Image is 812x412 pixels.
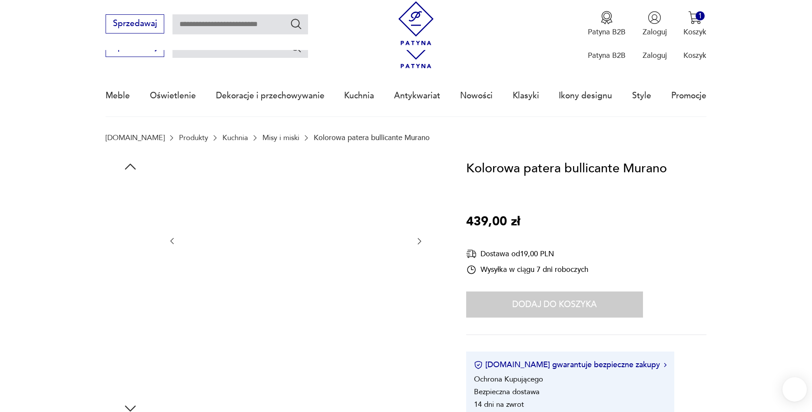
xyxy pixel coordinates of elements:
li: Ochrona Kupującego [474,374,543,384]
img: Zdjęcie produktu Kolorowa patera bullicante Murano [106,290,155,339]
button: [DOMAIN_NAME] gwarantuje bezpieczne zakupy [474,359,666,370]
a: Ikony designu [559,76,612,116]
img: Zdjęcie produktu Kolorowa patera bullicante Murano [106,345,155,395]
img: Patyna - sklep z meblami i dekoracjami vintage [394,1,438,45]
a: Klasyki [513,76,539,116]
a: Nowości [460,76,493,116]
p: Patyna B2B [588,50,626,60]
a: Kuchnia [222,134,248,142]
img: Zdjęcie produktu Kolorowa patera bullicante Murano [187,159,404,322]
iframe: Smartsupp widget button [782,377,807,402]
button: Szukaj [290,17,302,30]
img: Ikonka użytkownika [648,11,661,24]
p: Patyna B2B [588,27,626,37]
img: Ikona koszyka [688,11,702,24]
a: Meble [106,76,130,116]
a: Kuchnia [344,76,374,116]
a: Misy i miski [262,134,299,142]
div: Dostawa od 19,00 PLN [466,248,588,259]
a: Oświetlenie [150,76,196,116]
a: Produkty [179,134,208,142]
img: Ikona certyfikatu [474,361,483,369]
a: Ikona medaluPatyna B2B [588,11,626,37]
button: Szukaj [290,41,302,54]
div: 1 [696,11,705,20]
a: Sprzedawaj [106,44,164,51]
a: Sprzedawaj [106,21,164,28]
a: [DOMAIN_NAME] [106,134,165,142]
button: Sprzedawaj [106,14,164,33]
p: Zaloguj [643,50,667,60]
p: Kolorowa patera bullicante Murano [314,134,430,142]
h1: Kolorowa patera bullicante Murano [466,159,667,179]
img: Ikona dostawy [466,248,477,259]
p: Koszyk [683,50,706,60]
img: Ikona medalu [600,11,613,24]
a: Promocje [671,76,706,116]
p: 439,00 zł [466,212,520,232]
p: Koszyk [683,27,706,37]
p: Zaloguj [643,27,667,37]
img: Ikona strzałki w prawo [664,363,666,367]
li: 14 dni na zwrot [474,399,524,409]
li: Bezpieczna dostawa [474,387,540,397]
a: Dekoracje i przechowywanie [216,76,325,116]
button: Zaloguj [643,11,667,37]
img: Zdjęcie produktu Kolorowa patera bullicante Murano [106,234,155,284]
div: Wysyłka w ciągu 7 dni roboczych [466,265,588,275]
button: Patyna B2B [588,11,626,37]
img: Zdjęcie produktu Kolorowa patera bullicante Murano [106,179,155,228]
a: Style [632,76,651,116]
a: Antykwariat [394,76,440,116]
button: 1Koszyk [683,11,706,37]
